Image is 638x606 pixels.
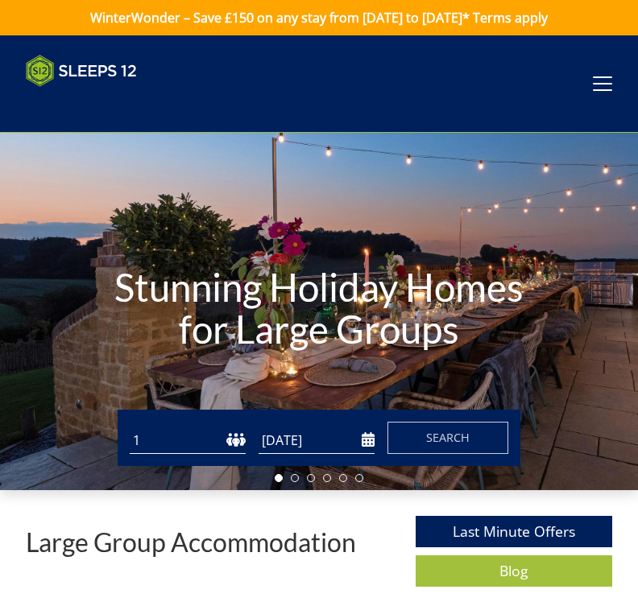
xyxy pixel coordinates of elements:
[18,97,187,110] iframe: Customer reviews powered by Trustpilot
[416,555,612,587] a: Blog
[426,430,470,445] span: Search
[416,516,612,547] a: Last Minute Offers
[259,427,375,454] input: Arrival Date
[96,234,542,383] h1: Stunning Holiday Homes for Large Groups
[387,422,508,454] button: Search
[26,55,137,87] img: Sleeps 12
[26,528,356,556] p: Large Group Accommodation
